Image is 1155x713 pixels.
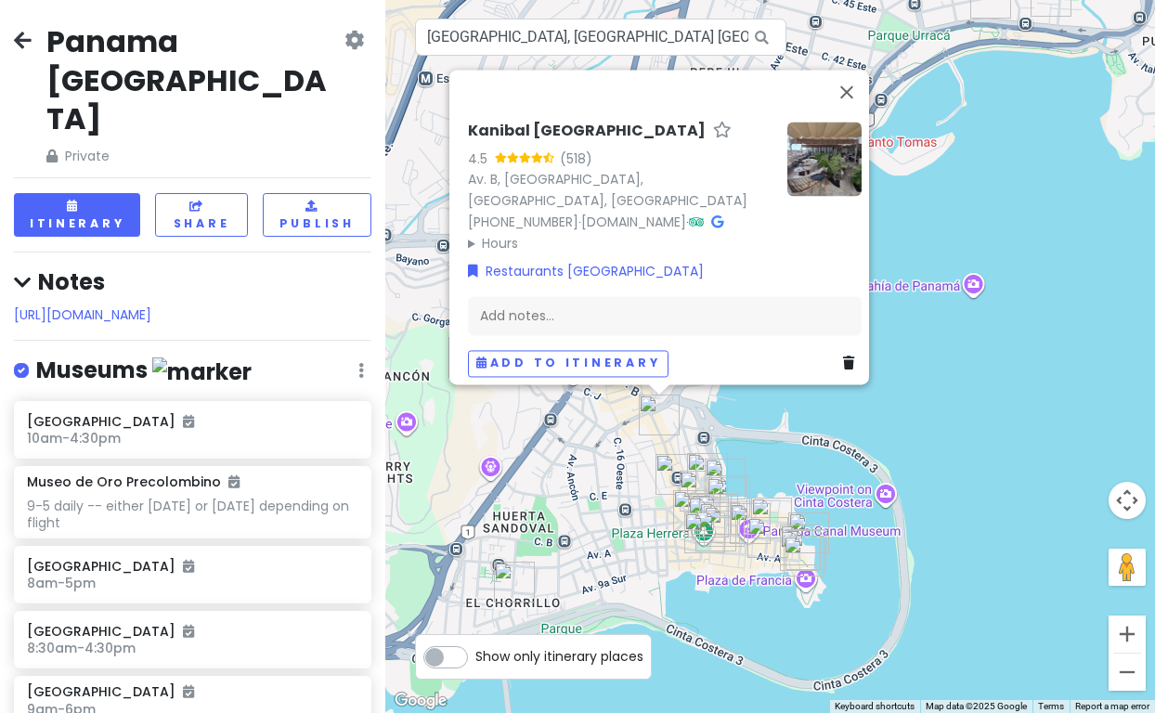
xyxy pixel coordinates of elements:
[787,122,862,196] img: Picture of the place
[843,354,862,374] a: Delete place
[751,498,792,538] div: Kaandela Restaurant
[697,494,738,535] div: Selina Embassy
[707,477,747,518] div: Tántalo Hotel / Kitchen / Roofbar
[46,146,341,166] span: Private
[468,297,862,336] div: Add notes...
[14,193,140,237] button: Itinerary
[780,530,821,571] div: La Galeria Indigena
[688,497,729,538] div: American Trade Hotel & Hall
[705,459,746,499] div: Capital Bistró Panamá
[687,453,728,494] div: Restaurante Santa Rita
[1109,616,1146,653] button: Zoom in
[689,215,704,228] i: Tripadvisor
[713,122,732,141] a: Star place
[27,413,357,430] h6: [GEOGRAPHIC_DATA]
[263,193,371,237] button: Publish
[183,560,194,573] i: Added to itinerary
[926,701,1027,711] span: Map data ©2025 Google
[655,454,696,495] div: DiabloRosso
[673,490,714,531] div: Karavan Gallery
[691,494,732,535] div: Café Unido Casco Viejo
[14,267,371,296] h4: Notes
[1109,654,1146,691] button: Zoom out
[46,22,341,138] h2: Panama [GEOGRAPHIC_DATA]
[835,700,915,713] button: Keyboard shortcuts
[390,689,451,713] a: Open this area in Google Maps (opens a new window)
[788,512,829,553] div: CALETA
[183,415,194,428] i: Added to itinerary
[695,511,736,551] div: Lumaca | Casco Antiguo
[468,171,747,211] a: Av. B, [GEOGRAPHIC_DATA], [GEOGRAPHIC_DATA], [GEOGRAPHIC_DATA]
[228,475,240,488] i: Added to itinerary
[1109,482,1146,519] button: Map camera controls
[684,512,725,553] div: CasaCasco
[468,149,495,169] div: 4.5
[27,574,96,592] span: 8am - 5pm
[824,70,869,114] button: Close
[704,506,745,547] div: Mola Museum
[14,305,151,324] a: [URL][DOMAIN_NAME]
[36,356,252,386] h4: Museums
[709,475,750,516] div: Casa Sucre Coffeehouse
[27,623,357,640] h6: [GEOGRAPHIC_DATA]
[494,562,535,603] div: El Chorrillo
[1075,701,1149,711] a: Report a map error
[27,498,357,531] div: 9-5 daily -- either [DATE] or [DATE] depending on flight
[1038,701,1064,711] a: Terms (opens in new tab)
[468,122,706,141] h6: Kanibal [GEOGRAPHIC_DATA]
[27,473,240,490] h6: Museo de Oro Precolombino
[730,503,771,544] div: Panama Canal Museum
[27,429,121,447] span: 10am - 4:30pm
[468,261,704,281] a: Restaurants [GEOGRAPHIC_DATA]
[639,395,680,435] div: Kanibal Panamá
[699,502,740,543] div: Fonda Lo Que Hay
[475,646,643,667] span: Show only itinerary places
[468,122,772,253] div: · ·
[468,350,668,377] button: Add to itinerary
[27,639,136,657] span: 8:30am - 4:30pm
[747,517,788,558] div: Portomar Panama
[680,471,720,512] div: Mahalo Cocina y Jardin
[27,683,194,700] h6: [GEOGRAPHIC_DATA]
[415,19,786,56] input: Search a place
[784,536,824,577] div: El Guayacano Hat
[1109,549,1146,586] button: Drag Pegman onto the map to open Street View
[780,525,821,565] div: Artesanias El Farol
[390,689,451,713] img: Google
[183,685,194,698] i: Added to itinerary
[468,233,772,253] summary: Hours
[155,193,248,237] button: Share
[711,215,723,228] i: Google Maps
[560,149,592,169] div: (518)
[152,357,252,386] img: marker
[27,558,357,575] h6: [GEOGRAPHIC_DATA]
[183,625,194,638] i: Added to itinerary
[468,213,578,231] a: [PHONE_NUMBER]
[581,213,686,231] a: [DOMAIN_NAME]
[785,529,826,570] div: Souvenirs La Ronda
